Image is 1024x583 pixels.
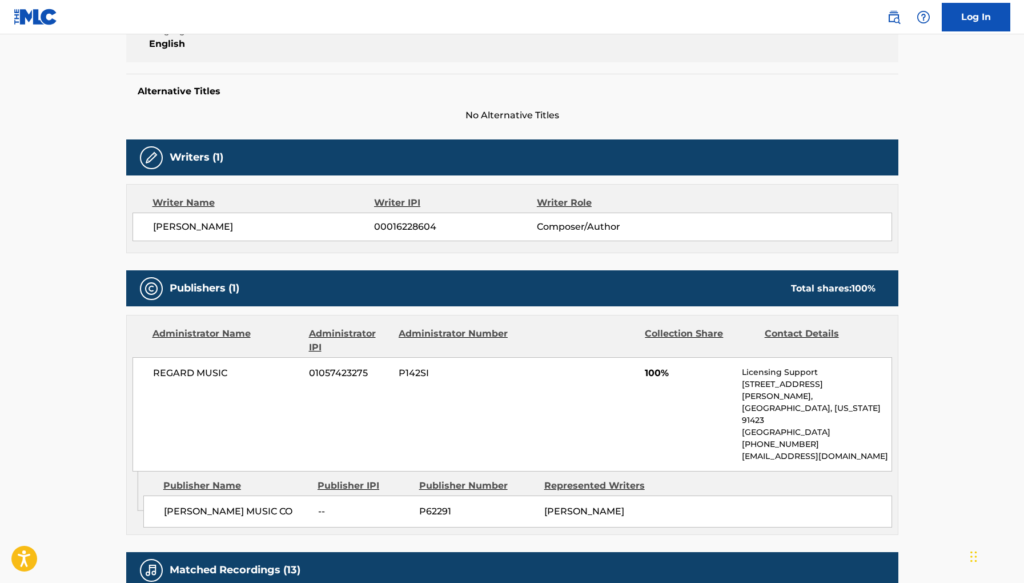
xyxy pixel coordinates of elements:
span: 01057423275 [309,366,390,380]
span: No Alternative Titles [126,109,898,122]
p: [EMAIL_ADDRESS][DOMAIN_NAME] [742,450,891,462]
p: [GEOGRAPHIC_DATA] [742,426,891,438]
div: Drag [970,540,977,574]
img: help [917,10,930,24]
img: Matched Recordings [144,564,158,577]
h5: Alternative Titles [138,86,887,97]
p: [PHONE_NUMBER] [742,438,891,450]
p: [GEOGRAPHIC_DATA], [US_STATE] 91423 [742,402,891,426]
a: Public Search [882,6,905,29]
div: Administrator IPI [309,327,390,354]
img: Writers [144,151,158,165]
span: 100% [645,366,733,380]
div: Writer IPI [374,196,537,210]
img: Publishers [144,282,158,296]
img: MLC Logo [14,9,58,25]
span: REGARD MUSIC [153,366,301,380]
div: Represented Writers [544,479,661,493]
h5: Writers (1) [170,151,223,164]
span: P142SI [399,366,509,380]
div: Administrator Number [399,327,509,354]
div: Publisher IPI [318,479,411,493]
span: [PERSON_NAME] [153,220,375,234]
div: Publisher Name [163,479,309,493]
span: [PERSON_NAME] [544,506,624,517]
span: 00016228604 [374,220,536,234]
span: P62291 [419,505,536,518]
h5: Publishers (1) [170,282,239,295]
div: Collection Share [645,327,756,354]
div: Total shares: [791,282,876,296]
div: Administrator Name [152,327,300,354]
div: Writer Name [152,196,375,210]
div: Publisher Number [419,479,536,493]
iframe: Chat Widget [967,528,1024,583]
p: [STREET_ADDRESS][PERSON_NAME], [742,378,891,402]
span: English [149,37,334,51]
span: -- [318,505,411,518]
span: [PERSON_NAME] MUSIC CO [164,505,310,518]
a: Log In [942,3,1010,31]
p: Licensing Support [742,366,891,378]
div: Contact Details [765,327,876,354]
img: search [887,10,901,24]
div: Help [912,6,935,29]
div: Writer Role [537,196,685,210]
h5: Matched Recordings (13) [170,564,300,577]
span: Composer/Author [537,220,685,234]
span: 100 % [852,283,876,294]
